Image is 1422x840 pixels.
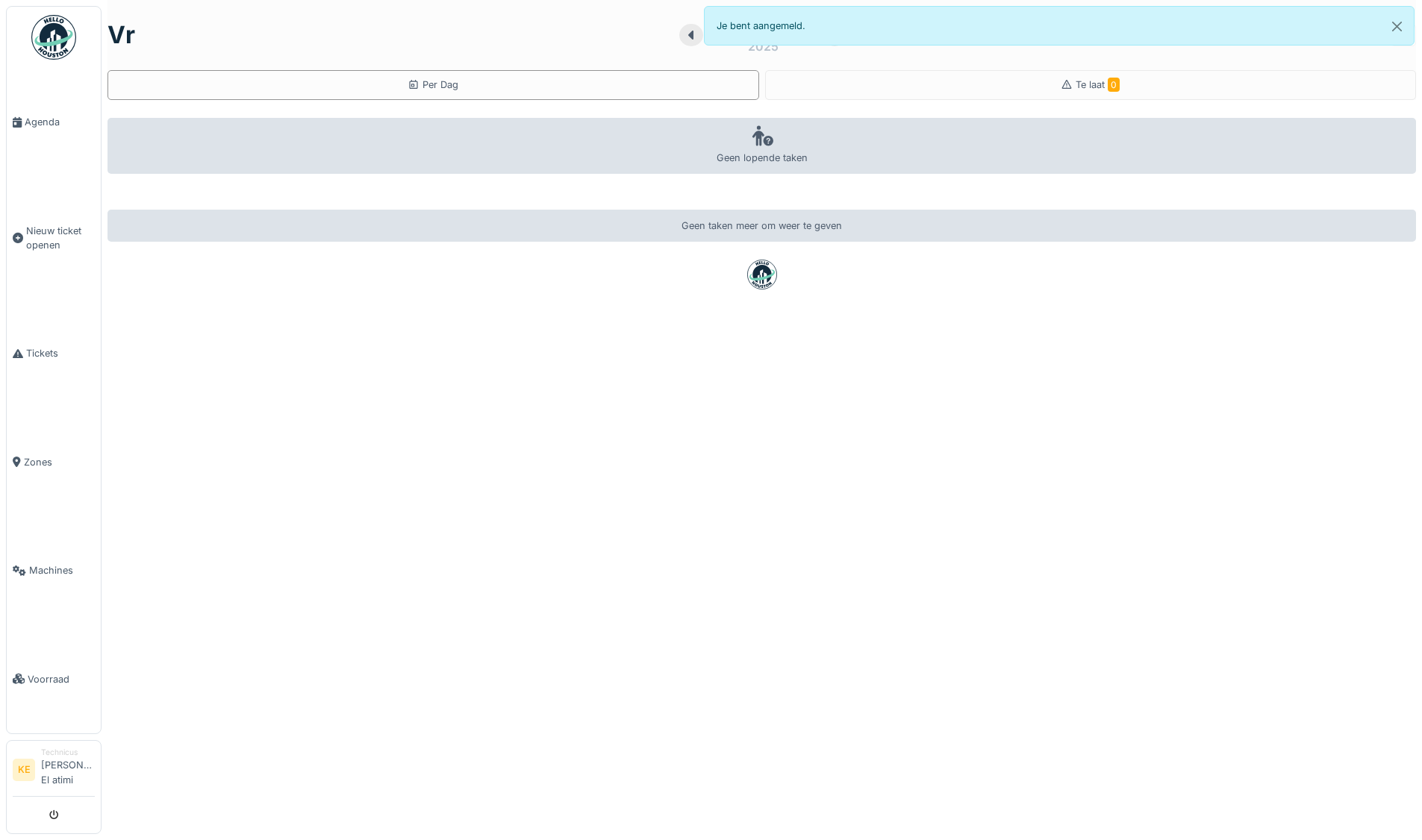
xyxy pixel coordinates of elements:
div: Geen lopende taken [107,118,1416,174]
div: Technicus [41,747,95,758]
span: Nieuw ticket openen [26,224,95,252]
a: Agenda [7,68,101,176]
a: Voorraad [7,625,101,733]
h1: vr [107,21,135,49]
a: KE Technicus[PERSON_NAME] El atimi [13,747,95,797]
div: Per Dag [408,78,458,92]
span: Zones [24,455,95,469]
img: Badge_color-CXgf-gQk.svg [31,15,76,60]
span: 0 [1108,78,1120,92]
a: Tickets [7,299,101,407]
img: badge-BVDL4wpA.svg [747,260,777,289]
li: [PERSON_NAME] El atimi [41,747,95,793]
span: Machines [29,563,95,577]
a: Nieuw ticket openen [7,176,101,299]
span: Tickets [26,346,95,360]
div: 2025 [748,37,779,55]
span: Agenda [25,115,95,129]
button: Close [1380,7,1414,46]
a: Machines [7,516,101,624]
span: Voorraad [28,672,95,686]
div: Geen taken meer om weer te geven [107,210,1416,242]
a: Zones [7,408,101,516]
div: Je bent aangemeld. [704,6,1415,46]
li: KE [13,759,35,781]
span: Te laat [1076,79,1120,90]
